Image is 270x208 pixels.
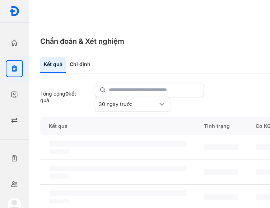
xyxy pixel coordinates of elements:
span: ‌ [49,190,187,196]
div: 30 ngày trước [99,101,158,107]
span: ‌ [204,194,238,200]
div: Tổng cộng kết quả [40,91,86,103]
span: ‌ [204,144,238,150]
span: ‌ [49,199,69,203]
span: ‌ [49,141,187,147]
span: ‌ [204,169,238,175]
div: Kết quả [40,57,66,73]
span: 0 [65,91,69,97]
span: ‌ [49,149,69,154]
div: Chỉ định [66,57,94,73]
h3: Chẩn đoán & Xét nghiệm [40,36,124,46]
span: ‌ [49,166,187,171]
img: logo [9,6,20,17]
span: ‌ [49,174,69,179]
div: Kết quả [40,117,195,135]
div: Tình trạng [195,117,247,135]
